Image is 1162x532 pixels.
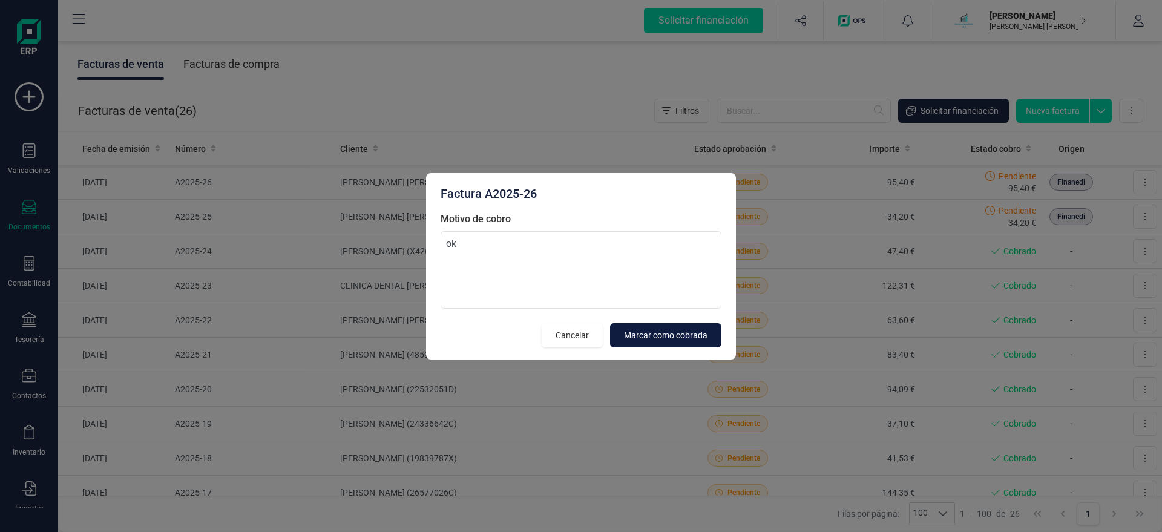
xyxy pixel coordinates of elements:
button: Cancelar [542,323,603,347]
textarea: ok [441,231,721,309]
span: Marcar como cobrada [624,329,707,341]
label: Motivo de cobro [441,212,721,226]
button: Marcar como cobrada [610,323,721,347]
span: Cancelar [556,329,589,341]
div: Factura A2025-26 [441,185,721,202]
